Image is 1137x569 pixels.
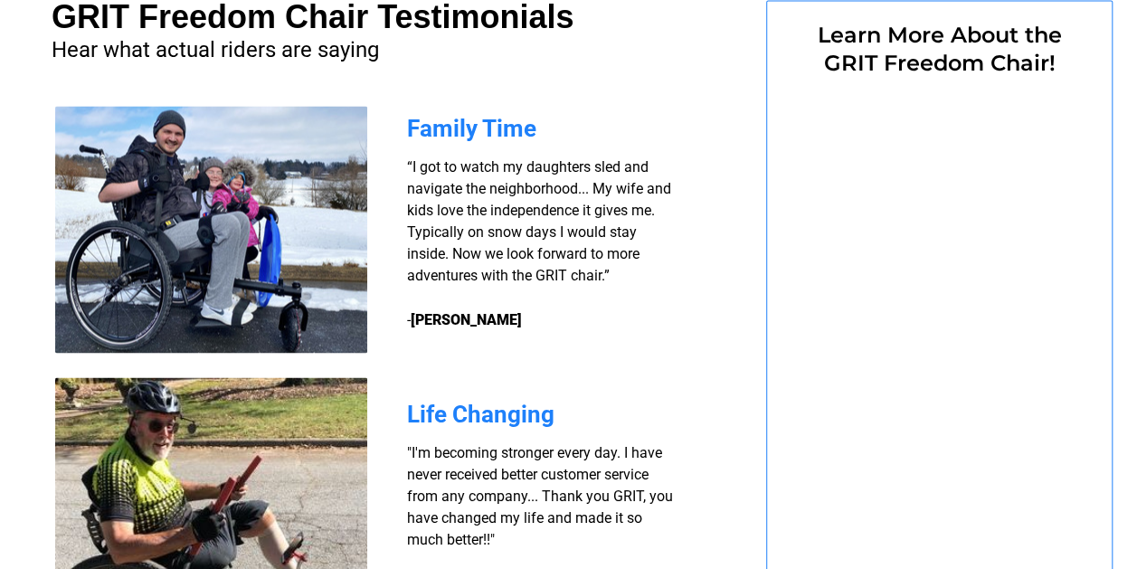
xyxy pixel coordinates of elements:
[407,158,671,327] span: “I got to watch my daughters sled and navigate the neighborhood... My wife and kids love the inde...
[407,443,673,547] span: "I'm becoming stronger every day. I have never received better customer service from any company....
[818,22,1062,76] span: Learn More About the GRIT Freedom Chair!
[52,37,379,62] span: Hear what actual riders are saying
[797,88,1082,223] iframe: Form 0
[407,400,554,427] span: Life Changing
[411,310,522,327] strong: [PERSON_NAME]
[407,115,536,142] span: Family Time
